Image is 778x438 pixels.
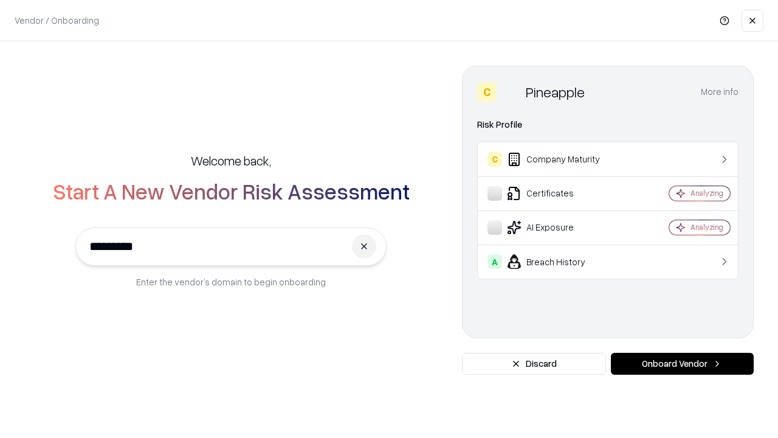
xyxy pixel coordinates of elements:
div: Pineapple [526,82,585,102]
h5: Welcome back, [191,152,271,169]
div: C [487,152,502,167]
p: Vendor / Onboarding [15,14,99,27]
div: Analyzing [690,222,723,232]
div: C [477,82,497,102]
button: Discard [462,353,606,375]
button: Onboard Vendor [611,353,754,375]
div: AI Exposure [487,220,633,235]
h2: Start A New Vendor Risk Assessment [53,179,410,203]
p: Enter the vendor’s domain to begin onboarding [136,276,326,288]
div: Breach History [487,254,633,269]
div: Analyzing [690,188,723,198]
div: Company Maturity [487,152,633,167]
div: Risk Profile [477,117,738,132]
div: Certificates [487,186,633,201]
button: More info [701,81,738,103]
div: A [487,254,502,269]
img: Pineapple [501,82,521,102]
